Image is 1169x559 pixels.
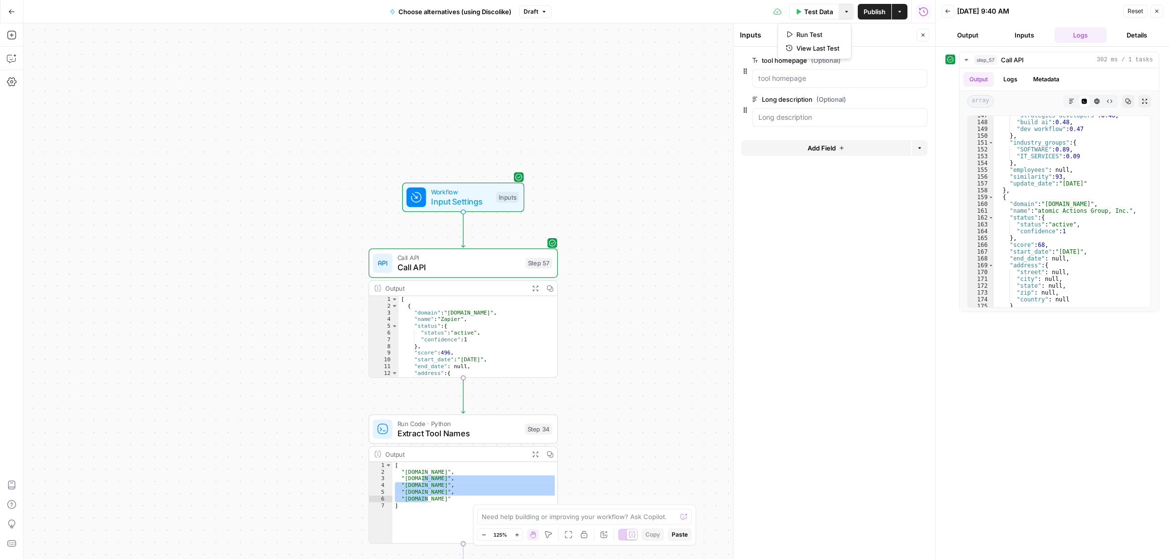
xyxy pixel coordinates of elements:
div: 10 [369,356,398,363]
div: 163 [968,221,994,228]
div: 302 ms / 1 tasks [960,68,1159,312]
div: Run Code · PythonExtract Tool NamesStep 34Output[ "[DOMAIN_NAME]", "[DOMAIN_NAME]", "[DOMAIN_NAME... [369,414,558,544]
div: 2 [369,303,398,310]
div: 5 [369,489,393,496]
span: Toggle code folding, rows 151 through 154 [988,139,994,146]
div: Call APICall APIStep 57Output[ { "domain":"[DOMAIN_NAME]", "name":"Zapier", "status":{ "status":"... [369,248,558,378]
span: Publish [864,7,886,17]
div: 155 [968,167,994,173]
span: Paste [672,530,688,539]
span: Call API [1001,55,1024,65]
button: Details [1111,27,1163,43]
div: Step 57 [526,258,552,269]
div: 157 [968,180,994,187]
span: Toggle code folding, rows 2 through 58 [391,303,398,310]
div: 170 [968,269,994,276]
g: Edge from step_57 to step_34 [461,378,465,413]
span: Copy [645,530,660,539]
div: Output [385,283,525,293]
button: Choose alternatives (using Discolike) [384,4,517,19]
span: View Last Test [796,43,839,53]
div: 149 [968,126,994,132]
span: step_57 [974,55,997,65]
span: Input Settings [431,195,491,207]
button: Test Data [789,4,839,19]
div: 161 [968,207,994,214]
span: (Optional) [816,94,846,104]
button: Draft [519,5,551,18]
div: 4 [369,316,398,323]
button: Copy [641,528,664,541]
div: 167 [968,248,994,255]
span: Toggle code folding, rows 1 through 7 [385,462,392,469]
div: 153 [968,153,994,160]
div: WorkflowInput SettingsInputs [369,183,558,212]
button: Publish [858,4,891,19]
span: Run Code · Python [397,419,520,429]
div: 12 [369,370,398,377]
span: Choose alternatives (using Discolike) [398,7,511,17]
button: Logs [1055,27,1107,43]
span: Toggle code folding, rows 5 through 8 [391,323,398,330]
span: Add Field [808,143,836,153]
span: Call API [397,261,521,274]
span: Draft [524,7,538,16]
span: Reset [1128,7,1143,16]
div: 158 [968,187,994,194]
div: 150 [968,132,994,139]
div: 7 [369,336,398,343]
div: 6 [369,330,398,336]
div: 6 [369,496,393,503]
div: 151 [968,139,994,146]
div: 8 [369,343,398,350]
div: 156 [968,173,994,180]
div: 166 [968,242,994,248]
button: Inputs [998,27,1051,43]
div: 165 [968,235,994,242]
g: Edge from start to step_57 [461,212,465,247]
button: Add Field [741,140,911,156]
button: Logs [998,72,1023,87]
span: Workflow [431,187,491,197]
div: Inputs [496,192,519,203]
div: 162 [968,214,994,221]
span: Toggle code folding, rows 159 through 209 [988,194,994,201]
div: 160 [968,201,994,207]
div: 3 [369,310,398,317]
input: tool homepage [758,74,921,83]
div: 154 [968,160,994,167]
button: 302 ms / 1 tasks [960,52,1159,68]
button: Reset [1123,5,1148,18]
span: 125% [493,531,507,539]
button: Output [963,72,994,87]
div: 148 [968,119,994,126]
div: 175 [968,303,994,310]
div: 169 [968,262,994,269]
span: (Optional) [811,56,841,65]
label: Long description [752,94,872,104]
div: Step 34 [525,424,552,435]
div: 171 [968,276,994,282]
div: 174 [968,296,994,303]
div: 168 [968,255,994,262]
button: Output [942,27,994,43]
span: Toggle code folding, rows 12 through 18 [391,370,398,377]
input: Long description [758,112,921,122]
span: Call API [397,253,521,262]
div: 152 [968,146,994,153]
div: 173 [968,289,994,296]
div: 9 [369,350,398,356]
span: Toggle code folding, rows 162 through 165 [988,214,994,221]
div: 1 [369,462,393,469]
label: tool homepage [752,56,872,65]
div: 172 [968,282,994,289]
div: 4 [369,482,393,489]
div: 164 [968,228,994,235]
span: Toggle code folding, rows 169 through 175 [988,262,994,269]
div: 5 [369,323,398,330]
div: 13 [369,376,398,383]
span: array [967,95,994,108]
div: 159 [968,194,994,201]
div: 1 [369,296,398,303]
span: 302 ms / 1 tasks [1097,56,1153,64]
